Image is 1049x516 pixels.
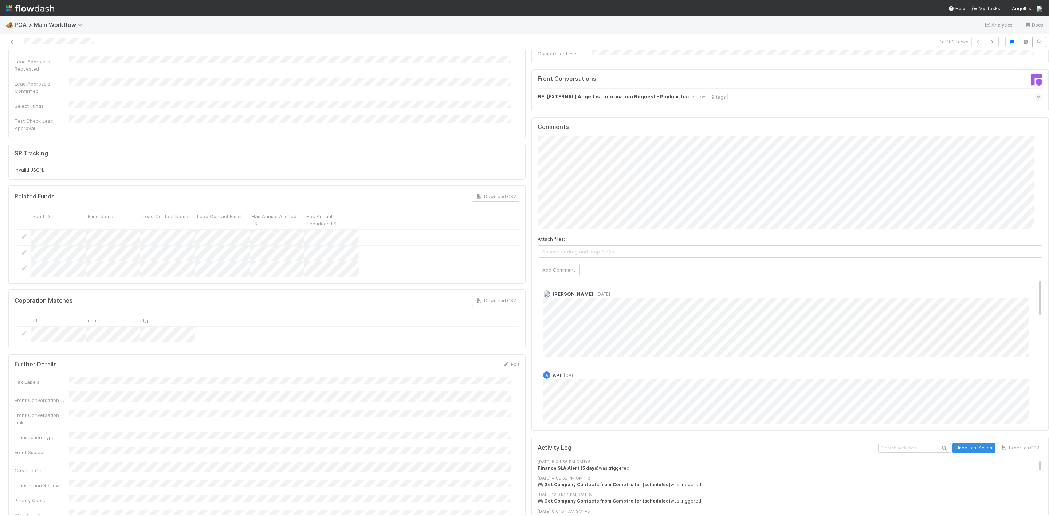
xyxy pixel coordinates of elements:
[15,166,519,173] div: Invalid JSON.
[538,465,599,471] strong: Finance SLA Alert (5 days)
[15,150,48,157] h5: SR Tracking
[546,373,548,377] span: A
[472,296,519,306] button: Download CSV
[472,192,519,202] button: Download CSV
[1036,5,1043,12] img: avatar_d7f67417-030a-43ce-a3ce-a315a3ccfd08.png
[15,434,69,441] div: Transaction Type
[6,21,13,28] span: 🏕️
[538,498,671,504] strong: 🎮 Get Company Contacts from Comptroller (scheduled)
[15,102,69,110] div: Select Funds:
[538,50,592,57] div: Comptroller Links
[31,210,86,229] div: Fund ID
[15,397,69,404] div: Front Conversation ID
[1025,20,1043,29] a: Docs
[971,5,1000,11] span: My Tasks
[952,443,995,453] button: Undo Last Action
[553,291,593,297] span: [PERSON_NAME]
[538,123,1042,131] h5: Comments
[15,193,55,200] h5: Related Funds
[15,467,69,474] div: Created On
[710,93,728,101] div: 9 tags
[997,443,1042,453] button: Export as CSV
[15,497,69,504] div: Priority Queue
[86,315,140,326] div: name
[971,5,1000,12] a: My Tasks
[538,264,580,276] button: Add Comment
[538,75,785,83] h5: Front Conversations
[561,373,578,378] span: [DATE]
[15,378,69,386] div: Tax Labels
[15,361,57,368] h5: Further Details
[31,315,86,326] div: id
[593,291,610,297] span: [DATE]
[538,235,565,243] label: Attach files:
[250,210,304,229] div: Has Annual Audited FS
[15,58,69,72] div: Lead Approvals Requested
[15,411,69,426] div: Front Conversation Link
[948,5,966,12] div: Help
[543,371,550,379] div: API
[940,38,969,45] span: 1 of 100 tasks
[15,21,86,28] span: PCA > Main Workflow
[553,372,561,378] span: API
[538,246,1042,257] span: Choose or drag and drop file(s)
[6,2,54,15] img: logo-inverted-e16ddd16eac7371096b0.svg
[15,297,73,304] h5: Coporation Matches
[984,20,1013,29] a: Analytics
[1012,5,1033,11] span: AngelList
[140,210,195,229] div: Lead Contact Name
[15,449,69,456] div: Front Subject
[15,80,69,95] div: Lead Approvals Confirmed
[538,482,671,487] strong: 🎮 Get Company Contacts from Comptroller (scheduled)
[543,290,550,298] img: avatar_e1f102a8-6aea-40b1-874c-e2ab2da62ba9.png
[538,444,877,452] h5: Activity Log
[15,482,69,489] div: Transaction Reviewer
[15,117,69,132] div: Test Check Lead Approval
[86,210,140,229] div: Fund Name
[878,443,951,453] input: Search activities...
[195,210,250,229] div: Lead Contact Email
[304,210,359,229] div: Has Annual Unaudited FS
[140,315,195,326] div: type
[692,93,707,101] div: 7 days
[1031,74,1042,86] img: front-logo-b4b721b83371efbadf0a.svg
[538,93,689,101] strong: RE: [EXTERNAL] AngelList Information Request - Phylum, Inc
[502,361,519,367] a: Edit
